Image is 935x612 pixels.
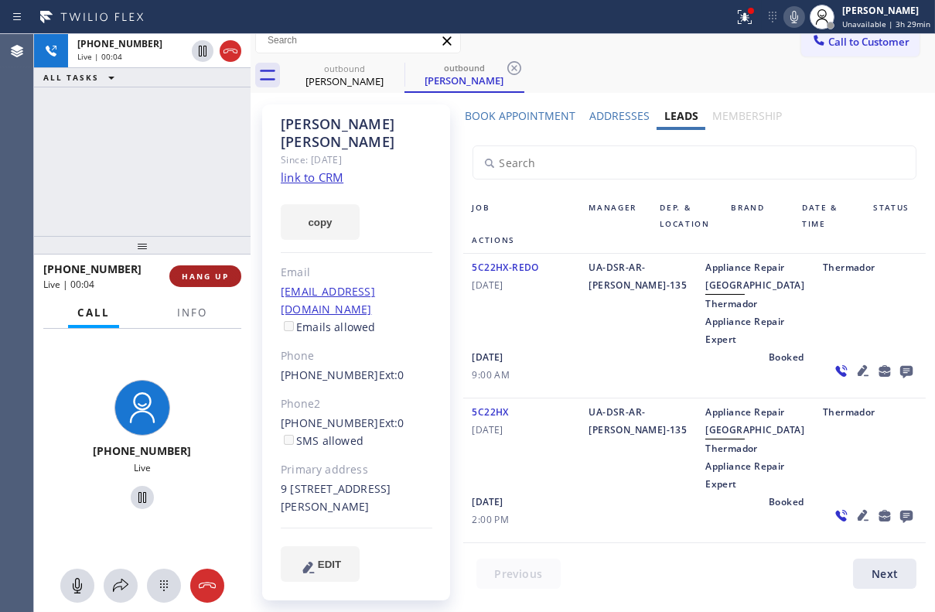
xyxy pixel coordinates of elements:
[281,480,432,516] div: 9 [STREET_ADDRESS][PERSON_NAME]
[281,151,432,169] div: Since: [DATE]
[281,368,379,382] a: [PHONE_NUMBER]
[473,366,751,384] span: 9:00 AM
[286,63,403,74] div: outbound
[465,108,575,123] label: Book Appointment
[664,108,698,123] label: Leads
[722,200,793,232] div: Brand
[801,27,920,56] button: Call to Customer
[759,493,821,538] div: Booked
[284,435,294,445] input: SMS allowed
[192,40,213,62] button: Hold Customer
[281,169,343,185] a: link to CRM
[281,461,432,479] div: Primary address
[68,298,119,328] button: Call
[284,321,294,331] input: Emails allowed
[168,298,217,328] button: Info
[177,306,207,320] span: Info
[473,146,916,179] input: Search
[580,200,651,232] div: Manager
[406,62,523,74] div: outbound
[281,284,375,316] a: [EMAIL_ADDRESS][DOMAIN_NAME]
[814,403,926,493] div: Thermador
[705,261,804,292] span: Appliance Repair [GEOGRAPHIC_DATA]
[281,347,432,365] div: Phone
[43,72,99,83] span: ALL TASKS
[286,74,403,88] div: [PERSON_NAME]
[281,546,360,582] button: EDIT
[650,200,722,232] div: Dep. & Location
[580,403,697,493] div: UA-DSR-AR-[PERSON_NAME]-135
[190,569,224,603] button: Hang up
[104,569,138,603] button: Open directory
[131,486,154,509] button: Hold Customer
[589,108,650,123] label: Addresses
[318,559,341,570] span: EDIT
[705,405,804,436] span: Appliance Repair [GEOGRAPHIC_DATA]
[281,115,432,151] div: [PERSON_NAME] [PERSON_NAME]
[286,58,403,93] div: Brendan McHugh
[759,348,821,393] div: Booked
[281,433,363,448] label: SMS allowed
[77,51,122,62] span: Live | 00:04
[473,276,571,294] span: [DATE]
[34,68,130,87] button: ALL TASKS
[182,271,229,282] span: HANG UP
[783,6,805,28] button: Mute
[864,200,926,232] div: Status
[842,19,930,29] span: Unavailable | 3h 29min
[281,320,376,334] label: Emails allowed
[463,200,580,232] div: Job
[281,264,432,282] div: Email
[256,28,460,53] input: Search
[379,368,404,382] span: Ext: 0
[60,569,94,603] button: Mute
[281,204,360,240] button: copy
[842,4,930,17] div: [PERSON_NAME]
[705,442,784,491] span: Thermador Appliance Repair Expert
[463,232,568,248] div: Actions
[406,58,523,91] div: Brendan McHugh
[705,297,784,346] span: Thermador Appliance Repair Expert
[828,35,909,49] span: Call to Customer
[473,405,509,419] span: 5C22HX
[134,461,151,474] span: Live
[814,258,926,348] div: Thermador
[712,108,782,123] label: Membership
[94,443,192,458] span: [PHONE_NUMBER]
[281,415,379,430] a: [PHONE_NUMBER]
[580,258,697,348] div: UA-DSR-AR-[PERSON_NAME]-135
[793,200,864,232] div: Date & Time
[77,37,162,50] span: [PHONE_NUMBER]
[169,265,241,287] button: HANG UP
[77,306,110,320] span: Call
[406,74,523,87] div: [PERSON_NAME]
[473,511,751,528] span: 2:00 PM
[281,395,432,413] div: Phone2
[463,493,760,538] div: [DATE]
[220,40,241,62] button: Hang up
[473,261,539,274] span: 5C22HX-REDO
[43,262,142,276] span: [PHONE_NUMBER]
[43,278,94,291] span: Live | 00:04
[147,569,181,603] button: Open dialpad
[473,421,571,439] span: [DATE]
[463,348,760,393] div: [DATE]
[379,415,404,430] span: Ext: 0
